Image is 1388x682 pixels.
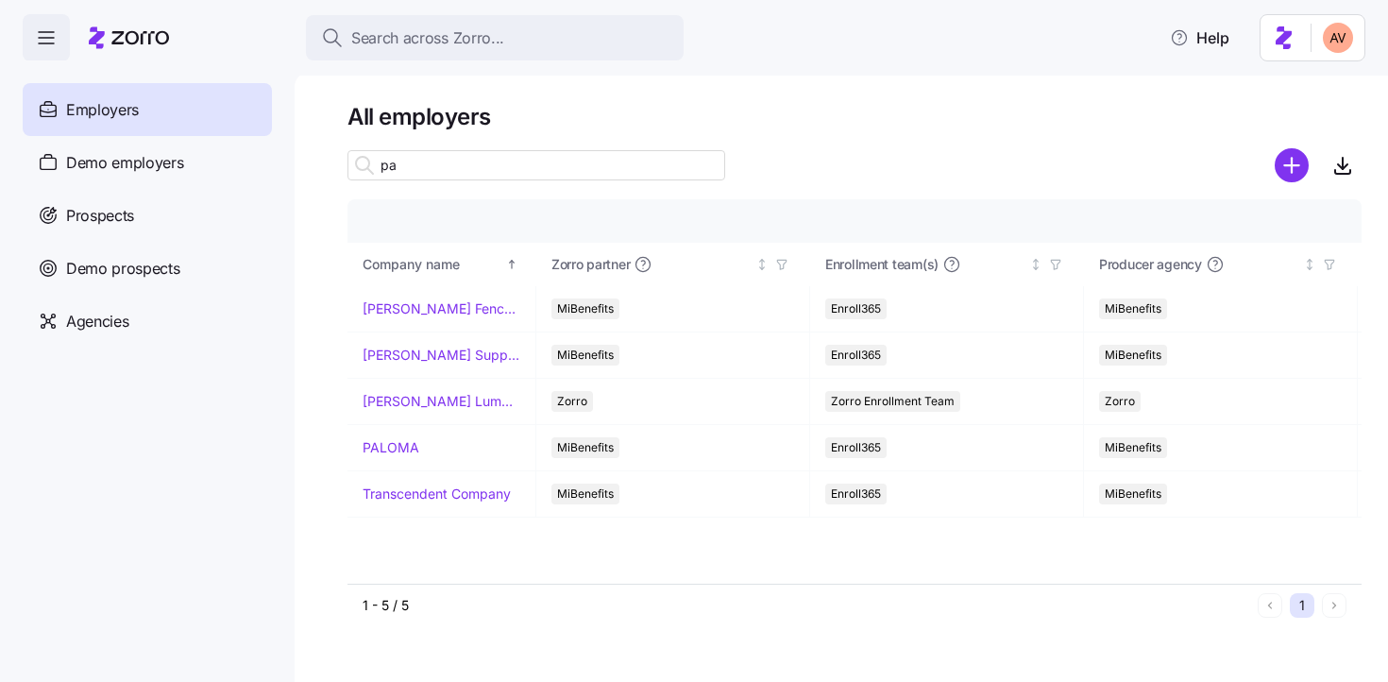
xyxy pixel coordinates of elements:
span: MiBenefits [557,345,614,366]
span: Enroll365 [831,484,881,504]
div: Not sorted [755,258,769,271]
a: Demo employers [23,136,272,189]
span: MiBenefits [1105,484,1161,504]
span: MiBenefits [1105,298,1161,319]
th: Producer agencyNot sorted [1084,243,1358,286]
th: Zorro partnerNot sorted [536,243,810,286]
span: MiBenefits [557,484,614,504]
div: 1 - 5 / 5 [363,596,1250,615]
svg: add icon [1275,148,1309,182]
button: Search across Zorro... [306,15,684,60]
span: Zorro partner [551,255,630,274]
span: MiBenefits [557,298,614,319]
span: Zorro [1105,391,1135,412]
div: Company name [363,254,502,275]
span: Enrollment team(s) [825,255,939,274]
img: 048e23181f070f687532c7e98224a023 [1323,23,1353,53]
span: Search across Zorro... [351,26,504,50]
button: Next page [1322,593,1346,618]
div: Sorted ascending [505,258,518,271]
a: Demo prospects [23,242,272,295]
span: Zorro [557,391,587,412]
span: Demo prospects [66,257,180,281]
input: Search employer [347,150,725,180]
span: Producer agency [1099,255,1202,274]
span: Enroll365 [831,345,881,366]
span: Agencies [66,310,128,333]
div: Not sorted [1029,258,1042,271]
button: Previous page [1258,593,1282,618]
h1: All employers [347,102,1362,131]
span: Zorro Enrollment Team [831,391,955,412]
a: Employers [23,83,272,136]
span: MiBenefits [1105,437,1161,458]
th: Enrollment team(s)Not sorted [810,243,1084,286]
a: Transcendent Company [363,485,511,503]
a: [PERSON_NAME] Supply Company [363,346,520,365]
a: Agencies [23,295,272,348]
span: Help [1170,26,1229,49]
span: Enroll365 [831,437,881,458]
span: Prospects [66,204,134,228]
span: MiBenefits [1105,345,1161,366]
div: Not sorted [1303,258,1316,271]
span: Employers [66,98,139,122]
a: PALOMA [363,438,419,457]
a: [PERSON_NAME] Fence Company [363,299,520,318]
button: 1 [1290,593,1314,618]
a: [PERSON_NAME] Lumber Company [363,392,520,411]
a: Prospects [23,189,272,242]
button: Help [1155,19,1244,57]
span: Demo employers [66,151,184,175]
span: Enroll365 [831,298,881,319]
th: Company nameSorted ascending [347,243,536,286]
span: MiBenefits [557,437,614,458]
